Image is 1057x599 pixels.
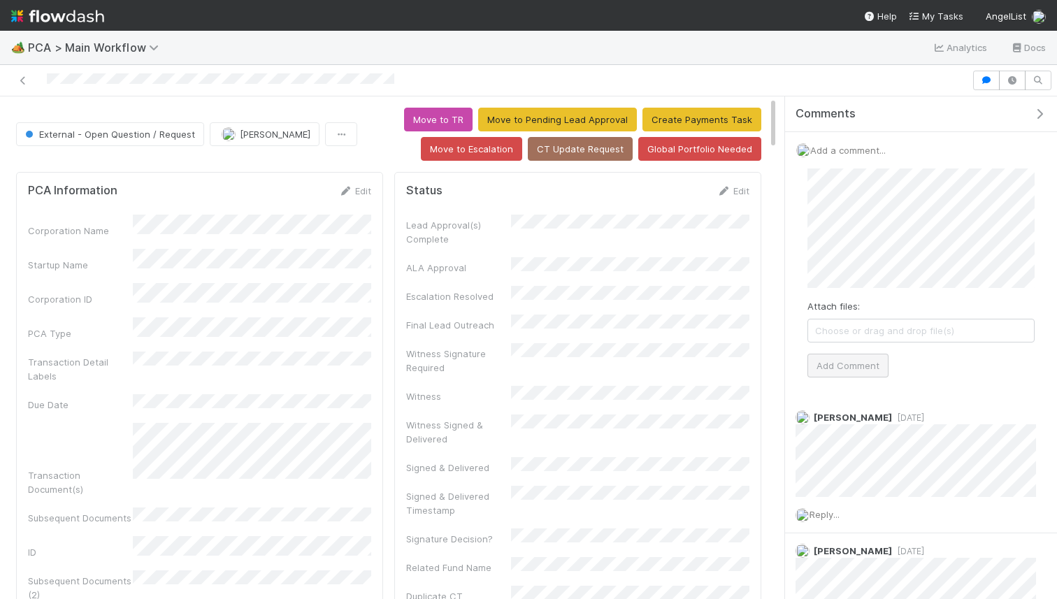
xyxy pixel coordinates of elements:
img: avatar_cbf6e7c1-1692-464b-bc1b-b8582b2cbdce.png [796,410,810,424]
span: PCA > Main Workflow [28,41,166,55]
div: PCA Type [28,326,133,340]
span: My Tasks [908,10,963,22]
div: Signed & Delivered [406,461,511,475]
a: My Tasks [908,9,963,23]
div: Startup Name [28,258,133,272]
img: avatar_d2b43477-63dc-4e62-be5b-6fdd450c05a1.png [1032,10,1046,24]
button: CT Update Request [528,137,633,161]
button: Global Portfolio Needed [638,137,761,161]
button: Add Comment [807,354,889,377]
div: Subsequent Documents [28,511,133,525]
img: avatar_2bce2475-05ee-46d3-9413-d3901f5fa03f.png [796,544,810,558]
div: Due Date [28,398,133,412]
div: Witness Signature Required [406,347,511,375]
span: Reply... [810,509,840,520]
span: [PERSON_NAME] [814,545,892,556]
span: [DATE] [892,412,924,423]
h5: Status [406,184,443,198]
label: Attach files: [807,299,860,313]
div: Corporation Name [28,224,133,238]
span: [PERSON_NAME] [814,412,892,423]
a: Edit [717,185,749,196]
div: Witness Signed & Delivered [406,418,511,446]
span: [PERSON_NAME] [240,129,310,140]
span: 🏕️ [11,41,25,53]
div: Help [863,9,897,23]
div: ALA Approval [406,261,511,275]
img: avatar_2bce2475-05ee-46d3-9413-d3901f5fa03f.png [222,127,236,141]
span: AngelList [986,10,1026,22]
div: Lead Approval(s) Complete [406,218,511,246]
a: Docs [1010,39,1046,56]
div: Corporation ID [28,292,133,306]
div: Transaction Detail Labels [28,355,133,383]
div: Signature Decision? [406,532,511,546]
button: Move to TR [404,108,473,131]
div: Final Lead Outreach [406,318,511,332]
div: ID [28,545,133,559]
img: avatar_d2b43477-63dc-4e62-be5b-6fdd450c05a1.png [796,143,810,157]
button: [PERSON_NAME] [210,122,319,146]
span: [DATE] [892,546,924,556]
span: Add a comment... [810,145,886,156]
div: Signed & Delivered Timestamp [406,489,511,517]
a: Analytics [933,39,988,56]
span: Comments [796,107,856,121]
a: Edit [338,185,371,196]
button: Create Payments Task [642,108,761,131]
button: Move to Pending Lead Approval [478,108,637,131]
span: External - Open Question / Request [22,129,195,140]
img: logo-inverted-e16ddd16eac7371096b0.svg [11,4,104,28]
div: Related Fund Name [406,561,511,575]
img: avatar_d2b43477-63dc-4e62-be5b-6fdd450c05a1.png [796,508,810,522]
button: External - Open Question / Request [16,122,204,146]
span: Choose or drag and drop file(s) [808,319,1034,342]
div: Witness [406,389,511,403]
div: Escalation Resolved [406,289,511,303]
div: Transaction Document(s) [28,468,133,496]
h5: PCA Information [28,184,117,198]
button: Move to Escalation [421,137,522,161]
